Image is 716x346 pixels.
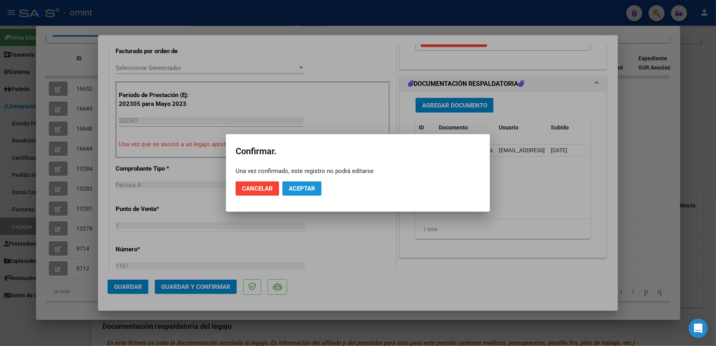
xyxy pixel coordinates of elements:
button: Aceptar [282,181,322,196]
button: Cancelar [236,181,279,196]
h2: Confirmar. [236,144,480,159]
span: Aceptar [289,185,315,192]
div: Una vez confirmado, este registro no podrá editarse [236,167,480,175]
div: Open Intercom Messenger [689,319,708,338]
span: Cancelar [242,185,273,192]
